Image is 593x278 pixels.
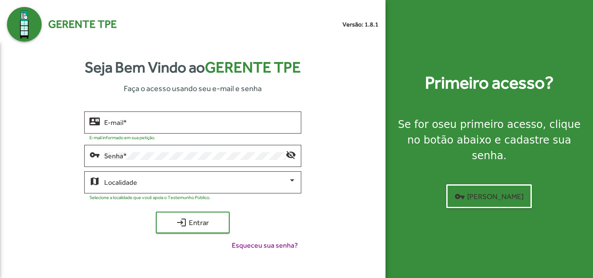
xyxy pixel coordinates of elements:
[89,149,100,160] mat-icon: vpn_key
[343,20,379,29] small: Versão: 1.8.1
[176,217,187,228] mat-icon: login
[205,59,301,76] span: Gerente TPE
[396,117,583,164] div: Se for o , clique no botão abaixo e cadastre sua senha.
[89,116,100,126] mat-icon: contact_mail
[156,212,230,233] button: Entrar
[89,195,211,200] mat-hint: Selecione a localidade que você apoia o Testemunho Público.
[89,135,155,140] mat-hint: E-mail informado em sua petição.
[48,16,117,33] span: Gerente TPE
[89,176,100,186] mat-icon: map
[232,240,298,251] span: Esqueceu sua senha?
[85,56,301,79] strong: Seja Bem Vindo ao
[124,82,262,94] span: Faça o acesso usando seu e-mail e senha
[286,149,296,160] mat-icon: visibility_off
[446,184,532,208] button: [PERSON_NAME]
[455,189,524,204] span: [PERSON_NAME]
[164,215,222,230] span: Entrar
[425,70,553,96] strong: Primeiro acesso?
[438,118,543,131] strong: seu primeiro acesso
[7,7,42,42] img: Logo Gerente
[455,191,465,202] mat-icon: vpn_key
